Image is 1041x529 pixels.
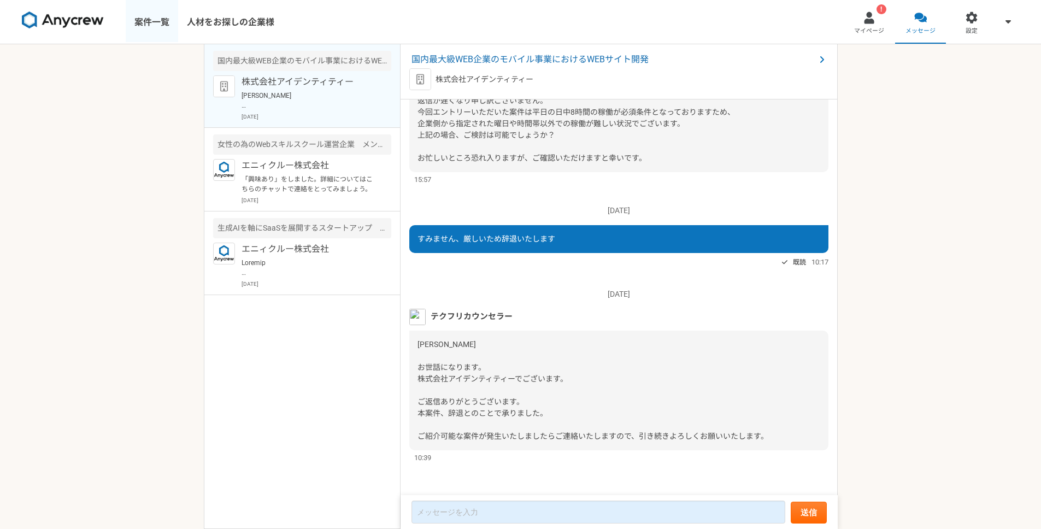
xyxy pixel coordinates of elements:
[414,174,431,185] span: 15:57
[409,309,426,325] img: unnamed.png
[905,27,936,36] span: メッセージ
[966,27,978,36] span: 設定
[242,75,377,89] p: 株式会社アイデンティティー
[791,502,827,524] button: 送信
[409,289,828,300] p: [DATE]
[22,11,104,29] img: 8DqYSo04kwAAAAASUVORK5CYII=
[242,258,377,278] p: Loremip Dolorsitametcon。 adipiscingelitseddoeiusm。 tempori、utlaboreetdolorema。 A9：enimad（mi、venia...
[417,234,555,243] span: すみません、厳しいため辞退いたします
[414,452,431,463] span: 10:39
[242,243,377,256] p: エニィクルー株式会社
[242,159,377,172] p: エニィクルー株式会社
[213,159,235,181] img: logo_text_blue_01.png
[242,280,391,288] p: [DATE]
[409,205,828,216] p: [DATE]
[213,75,235,97] img: default_org_logo-42cde973f59100197ec2c8e796e4974ac8490bb5b08a0eb061ff975e4574aa76.png
[417,340,768,440] span: [PERSON_NAME] お世話になります。 株式会社アイデンティティーでございます。 ご返信ありがとうございます。 本案件、辞退とのことで承りました。 ご紹介可能な案件が発生いたしましたらご...
[411,53,815,66] span: 国内最大級WEB企業のモバイル事業におけるWEBサイト開発
[811,257,828,267] span: 10:17
[436,74,533,85] p: 株式会社アイデンティティー
[242,196,391,204] p: [DATE]
[242,91,377,110] p: [PERSON_NAME] お世話になります。 株式会社アイデンティティーでございます。 ご返信ありがとうございます。 本案件、辞退とのことで承りました。 ご紹介可能な案件が発生いたしましたらご...
[213,243,235,264] img: logo_text_blue_01.png
[854,27,884,36] span: マイページ
[793,256,806,269] span: 既読
[213,218,391,238] div: 生成AIを軸にSaaSを展開するスタートアップ Webアプリ開発エンジニア
[417,39,735,162] span: [PERSON_NAME] お世話になります。 株式会社アイデンティティーでございます。 返信が遅くなり申し訳ございません。 今回エントリーいただいた案件は平日の日中8時間の稼働が必須条件となっ...
[213,51,391,71] div: 国内最大級WEB企業のモバイル事業におけるWEBサイト開発
[242,174,377,194] p: 「興味あり」をしました。詳細についてはこちらのチャットで連絡をとってみましょう。
[213,134,391,155] div: 女性の為のWebスキルスクール運営企業 メンター業務
[877,4,886,14] div: !
[431,310,513,322] span: テクフリカウンセラー
[409,68,431,90] img: default_org_logo-42cde973f59100197ec2c8e796e4974ac8490bb5b08a0eb061ff975e4574aa76.png
[242,113,391,121] p: [DATE]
